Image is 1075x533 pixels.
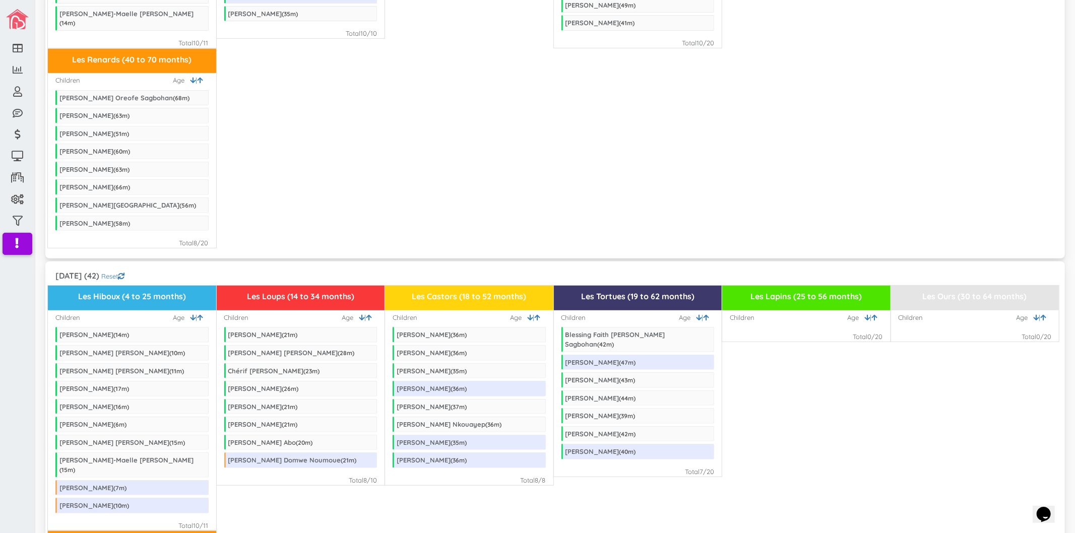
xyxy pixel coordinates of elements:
[55,272,99,281] h3: [DATE] (42)
[397,384,467,392] div: [PERSON_NAME]
[55,313,80,322] div: Children
[565,447,636,455] div: [PERSON_NAME]
[696,313,703,322] a: |
[528,313,535,322] a: |
[59,349,185,357] div: [PERSON_NAME] [PERSON_NAME]
[865,313,872,322] a: |
[349,476,377,485] div: Total /10
[169,439,185,446] span: ( m)
[115,183,122,191] span: 66
[101,272,124,280] a: Reset
[389,292,549,301] h3: Les Castors (18 to 52 months)
[115,130,121,138] span: 51
[173,76,191,85] span: Age
[194,521,200,529] span: 10
[55,76,80,85] div: Children
[453,456,459,464] span: 36
[621,2,628,9] span: 49
[173,94,189,102] span: ( m)
[453,367,459,375] span: 35
[726,292,887,301] h3: Les Lapins (25 to 56 months)
[853,332,883,342] div: Total /20
[453,439,459,446] span: 35
[6,9,29,29] img: image
[359,313,366,322] a: |
[619,394,636,402] span: ( m)
[113,403,129,411] span: ( m)
[228,456,357,464] div: [PERSON_NAME] Domwe Noumoue
[679,313,696,322] span: Age
[284,10,291,18] span: 35
[619,412,636,420] span: ( m)
[228,349,355,357] div: [PERSON_NAME] [PERSON_NAME]
[59,501,129,509] div: [PERSON_NAME]
[619,359,636,366] span: ( m)
[453,331,459,339] span: 36
[341,456,357,464] span: ( m)
[191,76,198,85] a: |
[730,313,754,322] div: Children
[685,467,714,477] div: Total /20
[346,29,377,38] div: Total /10
[179,38,209,48] div: Total /11
[59,219,130,227] div: [PERSON_NAME]
[228,403,298,411] div: [PERSON_NAME]
[343,456,349,464] span: 21
[565,412,636,420] div: [PERSON_NAME]
[115,403,121,411] span: 16
[487,421,494,428] span: 36
[52,292,212,301] h3: Les Hiboux (4 to 25 months)
[115,385,121,392] span: 17
[191,313,198,322] a: |
[59,94,189,102] div: [PERSON_NAME] Oreofe Sagbohan
[284,421,290,428] span: 21
[700,468,703,476] span: 7
[561,313,586,322] div: Children
[179,238,209,248] div: Total /20
[621,430,628,438] span: 42
[169,367,184,375] span: ( m)
[282,403,298,411] span: ( m)
[228,420,298,428] div: [PERSON_NAME]
[451,349,467,357] span: ( m)
[113,484,127,492] span: ( m)
[59,484,127,492] div: [PERSON_NAME]
[360,29,367,37] span: 10
[1022,332,1051,342] div: Total /20
[115,484,119,492] span: 7
[115,502,121,509] span: 10
[397,330,467,339] div: [PERSON_NAME]
[113,385,129,392] span: ( m)
[565,1,636,9] div: [PERSON_NAME]
[59,466,75,474] span: ( m)
[59,111,130,119] div: [PERSON_NAME]
[342,313,359,322] span: Age
[59,10,194,27] div: [PERSON_NAME]-Maelle [PERSON_NAME]
[600,341,607,348] span: 42
[598,341,614,348] span: ( m)
[113,421,127,428] span: ( m)
[565,358,636,366] div: [PERSON_NAME]
[453,403,459,411] span: 37
[59,456,194,474] div: [PERSON_NAME]-Maelle [PERSON_NAME]
[181,202,188,209] span: 56
[619,448,636,455] span: ( m)
[868,332,872,341] span: 0
[228,384,299,392] div: [PERSON_NAME]
[115,148,122,155] span: 60
[397,438,467,446] div: [PERSON_NAME]
[228,10,298,18] div: [PERSON_NAME]
[228,330,298,339] div: [PERSON_NAME]
[306,367,312,375] span: 23
[298,439,305,446] span: 20
[59,19,75,27] span: ( m)
[284,403,290,411] span: 21
[451,439,467,446] span: ( m)
[397,420,501,428] div: [PERSON_NAME] Nkouayep
[228,367,320,375] div: Chérif [PERSON_NAME]
[194,239,198,247] span: 8
[621,376,628,384] span: 43
[282,331,298,339] span: ( m)
[113,331,129,339] span: ( m)
[397,403,467,411] div: [PERSON_NAME]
